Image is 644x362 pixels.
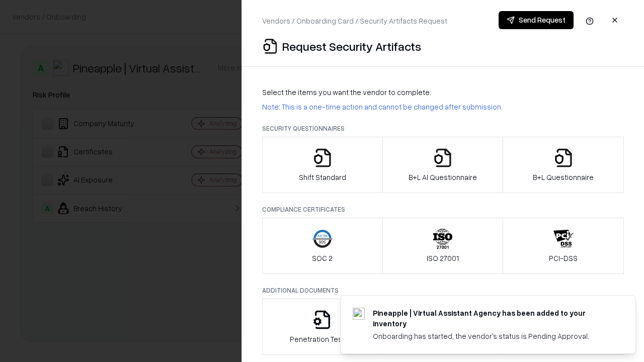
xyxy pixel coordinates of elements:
[353,308,365,320] img: trypineapple.com
[262,124,624,133] p: Security Questionnaires
[262,286,624,295] p: Additional Documents
[373,331,611,341] div: Onboarding has started, the vendor's status is Pending Approval.
[503,137,624,193] button: B+L Questionnaire
[262,299,383,355] button: Penetration Testing
[533,172,594,183] p: B+L Questionnaire
[382,137,504,193] button: B+L AI Questionnaire
[427,253,459,263] p: ISO 27001
[549,253,578,263] p: PCI-DSS
[290,334,355,344] p: Penetration Testing
[503,218,624,274] button: PCI-DSS
[499,11,574,29] button: Send Request
[299,172,346,183] p: Shift Standard
[262,16,447,26] p: Vendors / Onboarding Card / Security Artifacts Request
[262,137,383,193] button: Shift Standard
[312,253,333,263] p: SOC 2
[262,205,624,214] p: Compliance Certificates
[262,87,624,98] p: Select the items you want the vendor to complete:
[373,308,611,329] div: Pineapple | Virtual Assistant Agency has been added to your inventory
[262,102,624,112] p: Note: This is a one-time action and cannot be changed after submission.
[262,218,383,274] button: SOC 2
[382,218,504,274] button: ISO 27001
[282,38,421,54] p: Request Security Artifacts
[409,172,477,183] p: B+L AI Questionnaire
